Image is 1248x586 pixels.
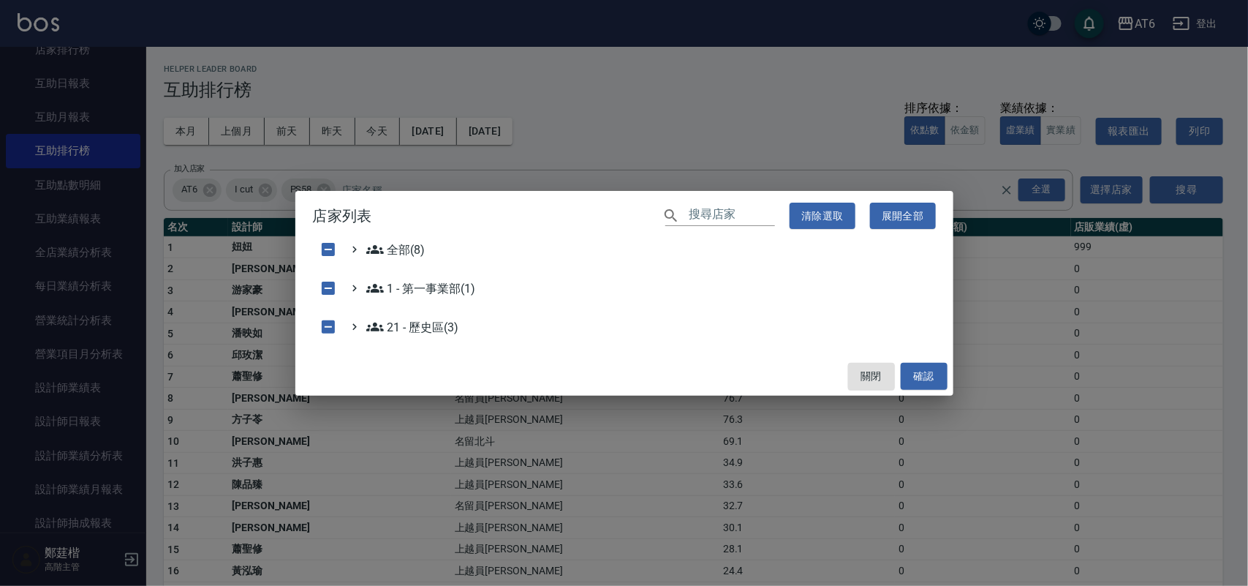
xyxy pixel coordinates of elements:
input: 搜尋店家 [689,205,775,226]
span: 21 - 歷史區(3) [366,318,458,336]
span: 1 - 第一事業部(1) [366,279,475,297]
button: 關閉 [848,363,895,390]
button: 清除選取 [790,203,855,230]
button: 展開全部 [870,203,936,230]
span: 全部(8) [366,241,426,258]
h2: 店家列表 [295,191,953,241]
button: 確認 [901,363,948,390]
